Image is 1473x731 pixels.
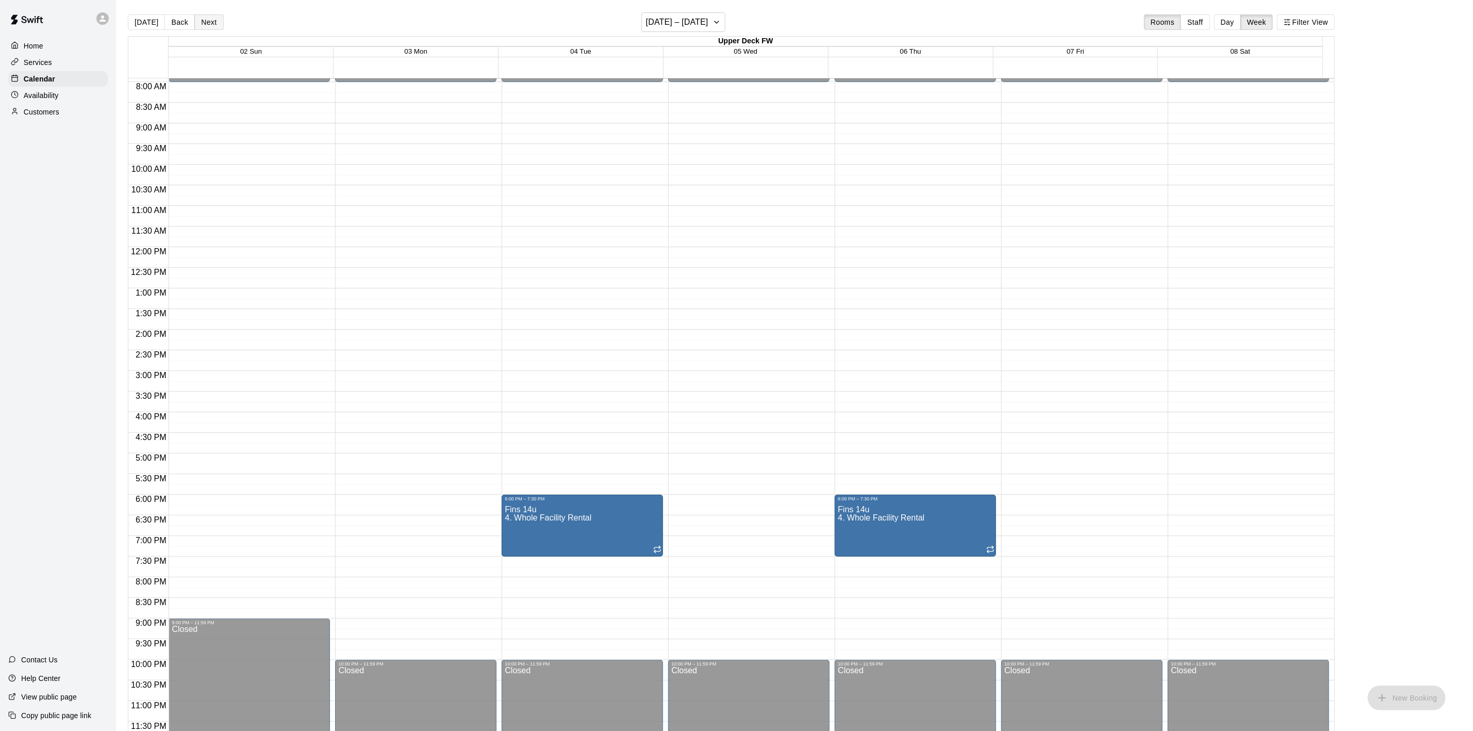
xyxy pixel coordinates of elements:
[8,55,108,70] a: Services
[133,536,169,545] span: 7:00 PM
[129,226,169,235] span: 11:30 AM
[21,655,58,665] p: Contact Us
[129,165,169,173] span: 10:00 AM
[1240,14,1273,30] button: Week
[128,247,169,256] span: 12:00 PM
[133,433,169,442] span: 4:30 PM
[129,185,169,194] span: 10:30 AM
[133,619,169,627] span: 9:00 PM
[134,123,169,132] span: 9:00 AM
[835,495,996,557] div: 6:00 PM – 7:30 PM: Fins 14u
[505,496,547,501] div: 6:00 PM – 7:30 PM
[653,546,661,555] span: Recurring event
[128,660,169,669] span: 10:00 PM
[133,309,169,318] span: 1:30 PM
[133,495,169,503] span: 6:00 PM
[133,453,169,462] span: 5:00 PM
[502,495,663,557] div: 6:00 PM – 7:30 PM: Fins 14u
[8,88,108,103] a: Availability
[671,661,719,667] div: 10:00 PM – 11:59 PM
[1067,47,1084,55] button: 07 Fri
[133,288,169,297] span: 1:00 PM
[194,14,223,30] button: Next
[1004,661,1052,667] div: 10:00 PM – 11:59 PM
[838,496,880,501] div: 6:00 PM – 7:30 PM
[133,412,169,421] span: 4:00 PM
[505,661,552,667] div: 10:00 PM – 11:59 PM
[133,330,169,338] span: 2:00 PM
[24,57,52,68] p: Services
[8,71,108,87] a: Calendar
[404,47,427,55] button: 03 Mon
[134,144,169,153] span: 9:30 AM
[128,722,169,730] span: 11:30 PM
[900,47,921,55] button: 06 Thu
[1181,14,1210,30] button: Staff
[134,82,169,91] span: 8:00 AM
[21,673,60,684] p: Help Center
[172,620,217,625] div: 9:00 PM – 11:59 PM
[838,513,924,522] span: 4. Whole Facility Rental
[128,14,165,30] button: [DATE]
[338,661,386,667] div: 10:00 PM – 11:59 PM
[24,41,43,51] p: Home
[8,104,108,120] a: Customers
[128,268,169,277] span: 12:30 PM
[1231,47,1251,55] button: 08 Sat
[24,90,59,101] p: Availability
[570,47,591,55] button: 04 Tue
[133,515,169,524] span: 6:30 PM
[128,680,169,689] span: 10:30 PM
[838,661,885,667] div: 10:00 PM – 11:59 PM
[133,577,169,586] span: 8:00 PM
[133,474,169,483] span: 5:30 PM
[8,38,108,54] a: Home
[133,371,169,380] span: 3:00 PM
[240,47,262,55] button: 02 Sun
[169,37,1322,46] div: Upper Deck FW
[133,639,169,648] span: 9:30 PM
[734,47,758,55] button: 05 Wed
[133,392,169,400] span: 3:30 PM
[134,103,169,111] span: 8:30 AM
[129,206,169,215] span: 11:00 AM
[641,12,725,32] button: [DATE] – [DATE]
[164,14,195,30] button: Back
[1144,14,1181,30] button: Rooms
[505,513,591,522] span: 4. Whole Facility Rental
[986,546,995,555] span: Recurring event
[24,107,59,117] p: Customers
[24,74,55,84] p: Calendar
[646,15,708,29] h6: [DATE] – [DATE]
[133,598,169,607] span: 8:30 PM
[128,701,169,710] span: 11:00 PM
[133,557,169,565] span: 7:30 PM
[1171,661,1218,667] div: 10:00 PM – 11:59 PM
[133,350,169,359] span: 2:30 PM
[1277,14,1335,30] button: Filter View
[1214,14,1241,30] button: Day
[21,710,91,721] p: Copy public page link
[21,692,77,702] p: View public page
